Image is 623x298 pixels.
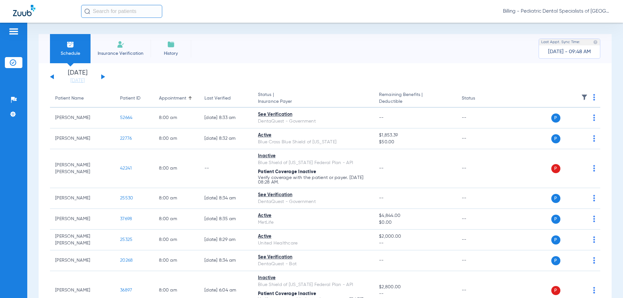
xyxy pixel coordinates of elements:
[379,212,451,219] span: $4,844.00
[551,235,560,244] span: P
[593,195,595,201] img: group-dot-blue.svg
[55,95,110,102] div: Patient Name
[204,95,231,102] div: Last Verified
[258,170,316,174] span: Patient Coverage Inactive
[154,250,199,271] td: 8:00 AM
[379,258,384,263] span: --
[551,113,560,123] span: P
[379,240,451,247] span: --
[120,115,132,120] span: 52664
[120,95,140,102] div: Patient ID
[258,132,369,139] div: Active
[154,188,199,209] td: 8:00 AM
[50,209,115,230] td: [PERSON_NAME]
[258,98,369,105] span: Insurance Payer
[379,139,451,146] span: $50.00
[551,134,560,143] span: P
[258,212,369,219] div: Active
[258,139,369,146] div: Blue Cross Blue Shield of [US_STATE]
[199,149,253,188] td: --
[258,292,316,296] span: Patient Coverage Inactive
[593,114,595,121] img: group-dot-blue.svg
[120,258,133,263] span: 20268
[95,50,146,57] span: Insurance Verification
[199,209,253,230] td: [DATE] 8:35 AM
[593,216,595,222] img: group-dot-blue.svg
[199,108,253,128] td: [DATE] 8:33 AM
[379,219,451,226] span: $0.00
[13,5,35,16] img: Zuub Logo
[154,149,199,188] td: 8:00 AM
[154,209,199,230] td: 8:00 AM
[199,188,253,209] td: [DATE] 8:34 AM
[50,188,115,209] td: [PERSON_NAME]
[120,95,149,102] div: Patient ID
[457,89,500,108] th: Status
[593,40,598,44] img: last sync help info
[593,236,595,243] img: group-dot-blue.svg
[258,261,369,268] div: DentaQuest - Bot
[55,95,84,102] div: Patient Name
[258,233,369,240] div: Active
[379,98,451,105] span: Deductible
[120,166,132,171] span: 42241
[593,94,595,101] img: group-dot-blue.svg
[58,77,97,84] a: [DATE]
[67,41,74,48] img: Schedule
[258,240,369,247] div: United Healthcare
[167,41,175,48] img: History
[457,108,500,128] td: --
[551,164,560,173] span: P
[551,286,560,295] span: P
[258,175,369,185] p: Verify coverage with the patient or payer. [DATE] 08:28 AM.
[258,111,369,118] div: See Verification
[379,196,384,200] span: --
[258,192,369,198] div: See Verification
[120,288,132,292] span: 36897
[551,256,560,265] span: P
[379,132,451,139] span: $1,853.39
[120,237,132,242] span: 25325
[548,49,591,55] span: [DATE] - 09:48 AM
[159,95,194,102] div: Appointment
[50,230,115,250] td: [PERSON_NAME] [PERSON_NAME]
[457,209,500,230] td: --
[50,250,115,271] td: [PERSON_NAME]
[457,128,500,149] td: --
[379,233,451,240] span: $2,000.00
[551,194,560,203] span: P
[591,267,623,298] iframe: Chat Widget
[457,149,500,188] td: --
[258,275,369,281] div: Inactive
[154,128,199,149] td: 8:00 AM
[55,50,86,57] span: Schedule
[120,217,132,221] span: 37698
[258,118,369,125] div: DentaQuest - Government
[120,196,133,200] span: 25530
[258,281,369,288] div: Blue Shield of [US_STATE] Federal Plan - API
[50,128,115,149] td: [PERSON_NAME]
[541,39,580,45] span: Last Appt. Sync Time:
[120,136,132,141] span: 22776
[551,215,560,224] span: P
[581,94,588,101] img: filter.svg
[258,219,369,226] div: MetLife
[50,149,115,188] td: [PERSON_NAME] [PERSON_NAME]
[154,108,199,128] td: 8:00 AM
[154,230,199,250] td: 8:00 AM
[81,5,162,18] input: Search for patients
[204,95,248,102] div: Last Verified
[457,250,500,271] td: --
[258,198,369,205] div: DentaQuest - Government
[155,50,186,57] span: History
[379,115,384,120] span: --
[84,8,90,14] img: Search Icon
[457,188,500,209] td: --
[457,230,500,250] td: --
[374,89,456,108] th: Remaining Benefits |
[379,284,451,291] span: $2,800.00
[159,95,186,102] div: Appointment
[258,254,369,261] div: See Verification
[253,89,374,108] th: Status |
